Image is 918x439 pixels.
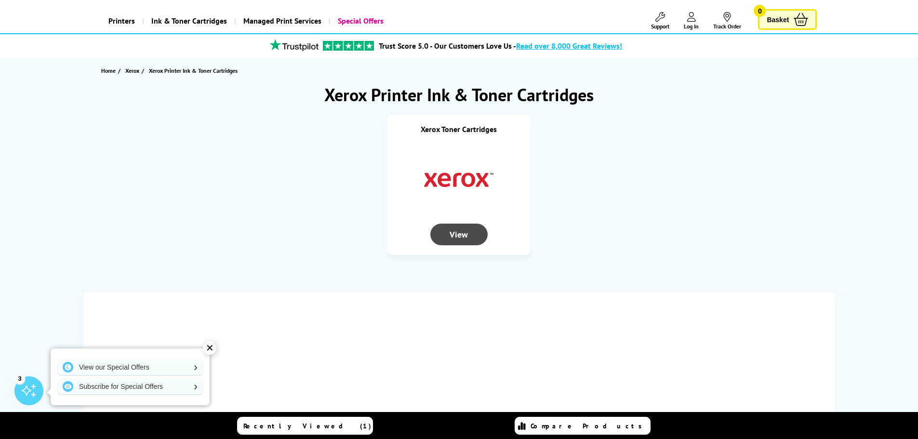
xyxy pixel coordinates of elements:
[265,39,323,51] img: trustpilot rating
[423,144,495,216] img: Xerox Toner Cartridges
[651,23,669,30] span: Support
[142,9,234,33] a: Ink & Toner Cartridges
[713,12,741,30] a: Track Order
[767,13,789,26] span: Basket
[125,66,142,76] a: Xerox
[125,66,139,76] span: Xerox
[149,67,238,74] span: Xerox Printer Ink & Toner Cartridges
[323,41,374,51] img: trustpilot rating
[684,12,699,30] a: Log In
[379,41,622,51] a: Trust Score 5.0 - Our Customers Love Us -Read over 8,000 Great Reviews!
[758,9,817,30] a: Basket 0
[516,41,622,51] span: Read over 8,000 Great Reviews!
[14,373,25,384] div: 3
[243,422,372,430] span: Recently Viewed (1)
[754,5,766,17] span: 0
[684,23,699,30] span: Log In
[107,306,811,321] iframe: Customer reviews powered by Trustpilot
[151,9,227,33] span: Ink & Toner Cartridges
[421,124,497,134] a: Xerox Toner Cartridges
[234,9,329,33] a: Managed Print Services
[83,83,835,106] h1: Xerox Printer Ink & Toner Cartridges
[430,224,487,245] div: View
[329,9,391,33] a: Special Offers
[203,341,216,355] div: ✕
[58,379,202,394] a: Subscribe for Special Offers
[651,12,669,30] a: Support
[237,417,373,435] a: Recently Viewed (1)
[58,359,202,375] a: View our Special Offers
[101,66,118,76] a: Home
[515,417,651,435] a: Compare Products
[101,9,142,33] a: Printers
[430,230,487,239] a: View
[531,422,647,430] span: Compare Products
[107,321,811,437] iframe: Customer reviews powered by Trustpilot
